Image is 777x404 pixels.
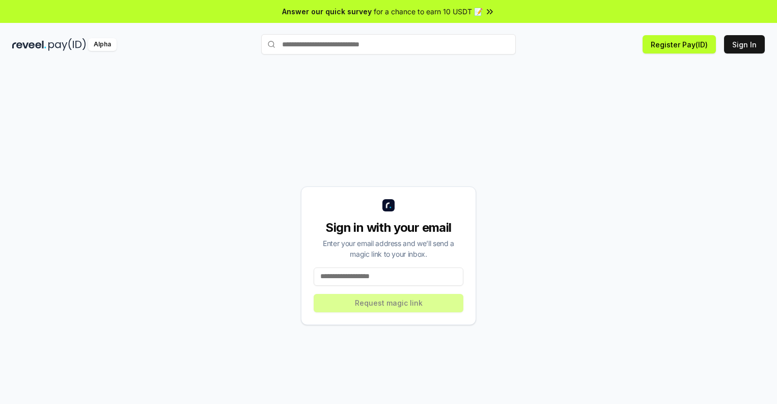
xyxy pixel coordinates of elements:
button: Sign In [724,35,765,53]
span: for a chance to earn 10 USDT 📝 [374,6,483,17]
div: Enter your email address and we’ll send a magic link to your inbox. [314,238,463,259]
img: pay_id [48,38,86,51]
img: logo_small [382,199,395,211]
div: Sign in with your email [314,220,463,236]
span: Answer our quick survey [282,6,372,17]
img: reveel_dark [12,38,46,51]
button: Register Pay(ID) [643,35,716,53]
div: Alpha [88,38,117,51]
